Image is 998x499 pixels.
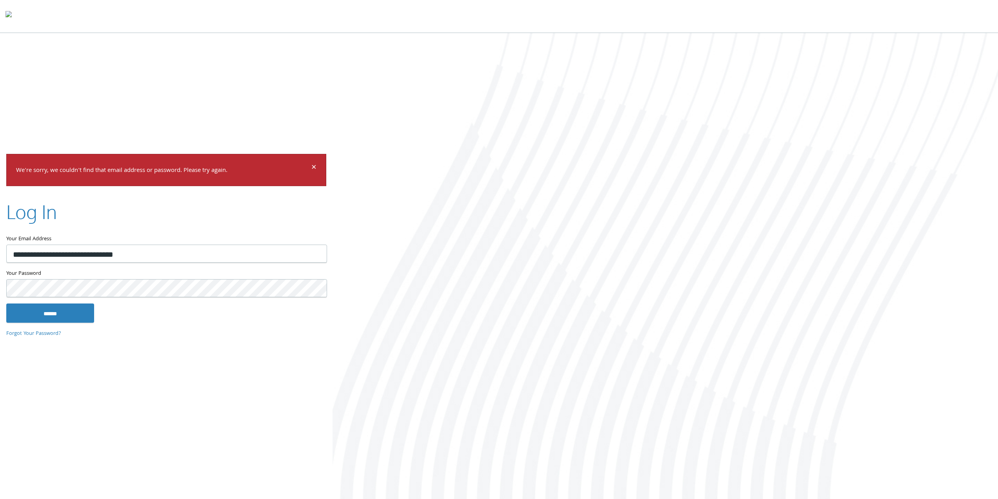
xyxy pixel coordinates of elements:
[5,8,12,24] img: todyl-logo-dark.svg
[311,164,316,173] button: Dismiss alert
[6,269,326,279] label: Your Password
[6,329,61,338] a: Forgot Your Password?
[6,199,57,225] h2: Log In
[16,165,310,177] p: We're sorry, we couldn't find that email address or password. Please try again.
[311,161,316,176] span: ×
